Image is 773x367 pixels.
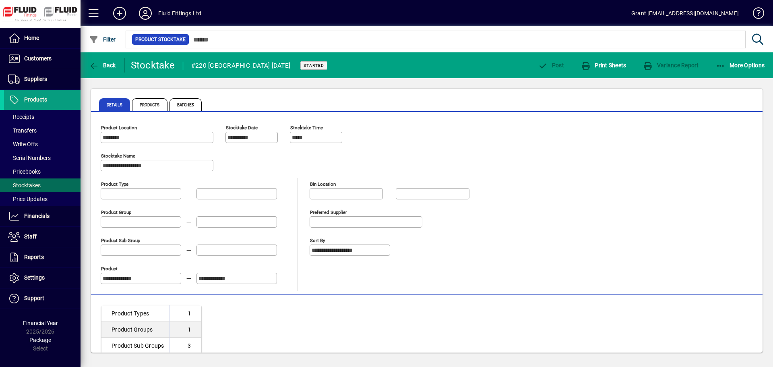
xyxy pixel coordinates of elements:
[8,168,41,175] span: Pricebooks
[4,178,81,192] a: Stocktakes
[24,76,47,82] span: Suppliers
[581,62,626,68] span: Print Sheets
[4,268,81,288] a: Settings
[135,35,186,44] span: Product Stocktake
[101,181,128,187] mat-label: Product Type
[310,181,336,187] mat-label: Bin Location
[191,59,290,72] div: #220 [GEOGRAPHIC_DATA] [DATE]
[89,36,116,43] span: Filter
[89,62,116,68] span: Back
[24,274,45,281] span: Settings
[24,233,37,240] span: Staff
[8,182,41,189] span: Stocktakes
[24,35,39,41] span: Home
[87,58,118,73] button: Back
[4,28,81,48] a: Home
[101,153,135,159] mat-label: Stocktake Name
[4,206,81,226] a: Financials
[8,141,38,147] span: Write Offs
[631,7,739,20] div: Grant [EMAIL_ADDRESS][DOMAIN_NAME]
[101,125,137,131] mat-label: Product Location
[24,295,44,301] span: Support
[4,151,81,165] a: Serial Numbers
[101,209,131,215] mat-label: Product Group
[81,58,125,73] app-page-header-button: Back
[132,6,158,21] button: Profile
[4,124,81,137] a: Transfers
[8,155,51,161] span: Serial Numbers
[29,337,51,343] span: Package
[101,338,169,354] td: Product Sub Groups
[8,114,34,120] span: Receipts
[4,165,81,178] a: Pricebooks
[4,288,81,309] a: Support
[24,213,50,219] span: Financials
[131,59,175,72] div: Stocktake
[714,58,767,73] button: More Options
[716,62,765,68] span: More Options
[310,209,347,215] mat-label: Preferred Supplier
[107,6,132,21] button: Add
[169,321,201,338] td: 1
[169,305,201,321] td: 1
[99,98,130,111] span: Details
[158,7,201,20] div: Fluid Fittings Ltd
[24,96,47,103] span: Products
[132,98,167,111] span: Products
[4,69,81,89] a: Suppliers
[169,338,201,354] td: 3
[4,137,81,151] a: Write Offs
[101,266,118,272] mat-label: Product
[290,125,323,131] mat-label: Stocktake Time
[304,63,324,68] span: Started
[101,238,140,243] mat-label: Product Sub group
[4,247,81,267] a: Reports
[4,110,81,124] a: Receipts
[23,320,58,326] span: Financial Year
[4,192,81,206] a: Price Updates
[169,98,202,111] span: Batches
[310,238,325,243] mat-label: Sort By
[24,254,44,260] span: Reports
[101,305,169,321] td: Product Types
[4,49,81,69] a: Customers
[747,2,763,28] a: Knowledge Base
[226,125,258,131] mat-label: Stocktake Date
[101,321,169,338] td: Product Groups
[8,127,37,134] span: Transfers
[4,227,81,247] a: Staff
[24,55,52,62] span: Customers
[579,58,628,73] button: Print Sheets
[8,196,48,202] span: Price Updates
[87,32,118,47] button: Filter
